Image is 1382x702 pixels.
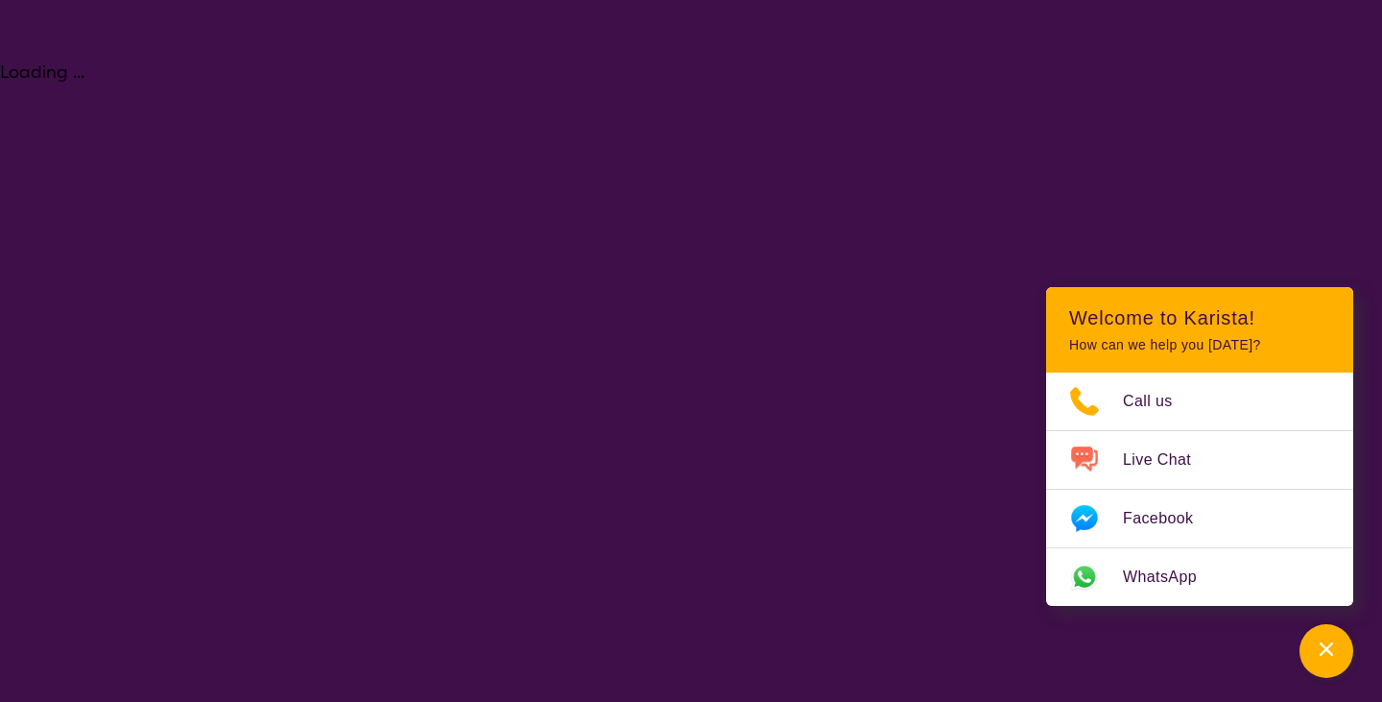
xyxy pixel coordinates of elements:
[1123,387,1196,416] span: Call us
[1046,287,1353,606] div: Channel Menu
[1123,563,1220,592] span: WhatsApp
[1299,624,1353,678] button: Channel Menu
[1069,337,1330,353] p: How can we help you [DATE]?
[1069,306,1330,329] h2: Welcome to Karista!
[1123,504,1216,533] span: Facebook
[1123,446,1214,474] span: Live Chat
[1046,373,1353,606] ul: Choose channel
[1046,548,1353,606] a: Web link opens in a new tab.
